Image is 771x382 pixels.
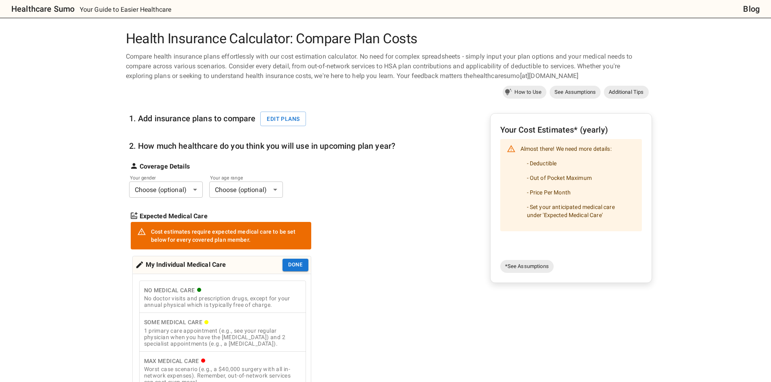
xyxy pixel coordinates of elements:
li: - Set your anticipated medical care under 'Expected Medical Care' [520,200,635,222]
li: - Deductible [520,156,635,171]
strong: Expected Medical Care [140,211,208,221]
h6: 1. Add insurance plans to compare [129,112,311,127]
h1: Health Insurance Calculator: Compare Plan Costs [123,31,649,47]
div: Some Medical Care [144,317,301,327]
div: Compare health insurance plans effortlessly with our cost estimation calculator. No need for comp... [123,52,649,81]
span: *See Assumptions [500,262,554,270]
button: Some Medical Care1 primary care appointment (e.g., see your regular physician when you have the [... [139,312,306,352]
h6: Your Cost Estimates* (yearly) [500,123,642,136]
a: See Assumptions [550,86,601,99]
a: *See Assumptions [500,260,554,273]
h6: Healthcare Sumo [11,2,74,15]
div: No Medical Care [144,285,301,295]
a: How to Use [503,86,546,99]
span: How to Use [510,88,546,96]
div: No doctor visits and prescription drugs, except for your annual physical which is typically free ... [144,295,301,308]
div: Cost estimates require expected medical care to be set below for every covered plan member. [151,224,305,247]
li: - Price Per Month [520,185,635,200]
div: Choose (optional) [209,182,283,198]
strong: Coverage Details [140,162,190,171]
div: Choose (optional) [129,182,203,198]
label: Your age range [210,174,272,181]
a: Blog [743,2,760,15]
button: Done [282,259,308,271]
span: See Assumptions [550,88,601,96]
div: 1 primary care appointment (e.g., see your regular physician when you have the [MEDICAL_DATA]) an... [144,327,301,347]
a: Additional Tips [604,86,648,99]
button: Edit plans [260,112,306,127]
a: Healthcare Sumo [5,2,74,15]
li: - Out of Pocket Maximum [520,171,635,185]
span: Additional Tips [604,88,648,96]
p: Your Guide to Easier Healthcare [80,5,172,15]
div: My Individual Medical Care [135,259,226,271]
button: No Medical CareNo doctor visits and prescription drugs, except for your annual physical which is ... [139,281,306,313]
h6: 2. How much healthcare do you think you will use in upcoming plan year? [129,139,396,152]
div: Almost there! We need more details: [520,141,635,229]
div: Max Medical Care [144,356,301,366]
label: Your gender [130,174,191,181]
